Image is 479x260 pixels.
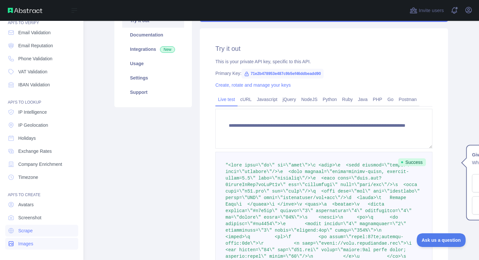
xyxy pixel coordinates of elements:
[5,106,78,118] a: IP Intelligence
[18,122,48,128] span: IP Geolocation
[18,161,62,167] span: Company Enrichment
[320,94,340,105] a: Python
[370,94,385,105] a: PHP
[396,94,419,105] a: Postman
[18,214,41,221] span: Screenshot
[5,158,78,170] a: Company Enrichment
[18,109,47,115] span: IP Intelligence
[419,7,444,14] span: Invite users
[5,53,78,65] a: Phone Validation
[5,119,78,131] a: IP Geolocation
[215,82,291,88] a: Create, rotate and manage your keys
[18,174,38,181] span: Timezone
[340,94,356,105] a: Ruby
[417,233,466,247] iframe: Toggle Customer Support
[5,40,78,51] a: Email Reputation
[122,85,184,99] a: Support
[5,171,78,183] a: Timezone
[5,92,78,105] div: API'S TO LOOKUP
[254,94,280,105] a: Javascript
[18,42,53,49] span: Email Reputation
[241,69,323,79] span: 71e2b478953e487c9b5ef46ddbeadd90
[18,81,50,88] span: IBAN Validation
[215,70,432,77] div: Primary Key:
[385,94,396,105] a: Go
[215,44,432,53] h2: Try it out
[122,71,184,85] a: Settings
[122,56,184,71] a: Usage
[5,132,78,144] a: Holidays
[122,28,184,42] a: Documentation
[5,184,78,197] div: API'S TO CREATE
[18,29,51,36] span: Email Validation
[18,227,33,234] span: Scrape
[18,55,52,62] span: Phone Validation
[18,201,34,208] span: Avatars
[5,66,78,78] a: VAT Validation
[5,199,78,210] a: Avatars
[5,238,78,250] a: Images
[298,94,320,105] a: NodeJS
[122,42,184,56] a: Integrations New
[5,212,78,224] a: Screenshot
[18,135,36,141] span: Holidays
[215,58,432,65] div: This is your private API key, specific to this API.
[5,225,78,237] a: Scrape
[18,68,47,75] span: VAT Validation
[18,240,33,247] span: Images
[408,5,445,16] button: Invite users
[356,94,370,105] a: Java
[160,46,175,53] span: New
[18,148,52,154] span: Exchange Rates
[5,145,78,157] a: Exchange Rates
[5,79,78,91] a: IBAN Validation
[280,94,298,105] a: jQuery
[238,94,254,105] a: cURL
[8,8,42,13] img: Abstract API
[398,158,426,166] span: Success
[215,94,238,105] a: Live test
[5,27,78,38] a: Email Validation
